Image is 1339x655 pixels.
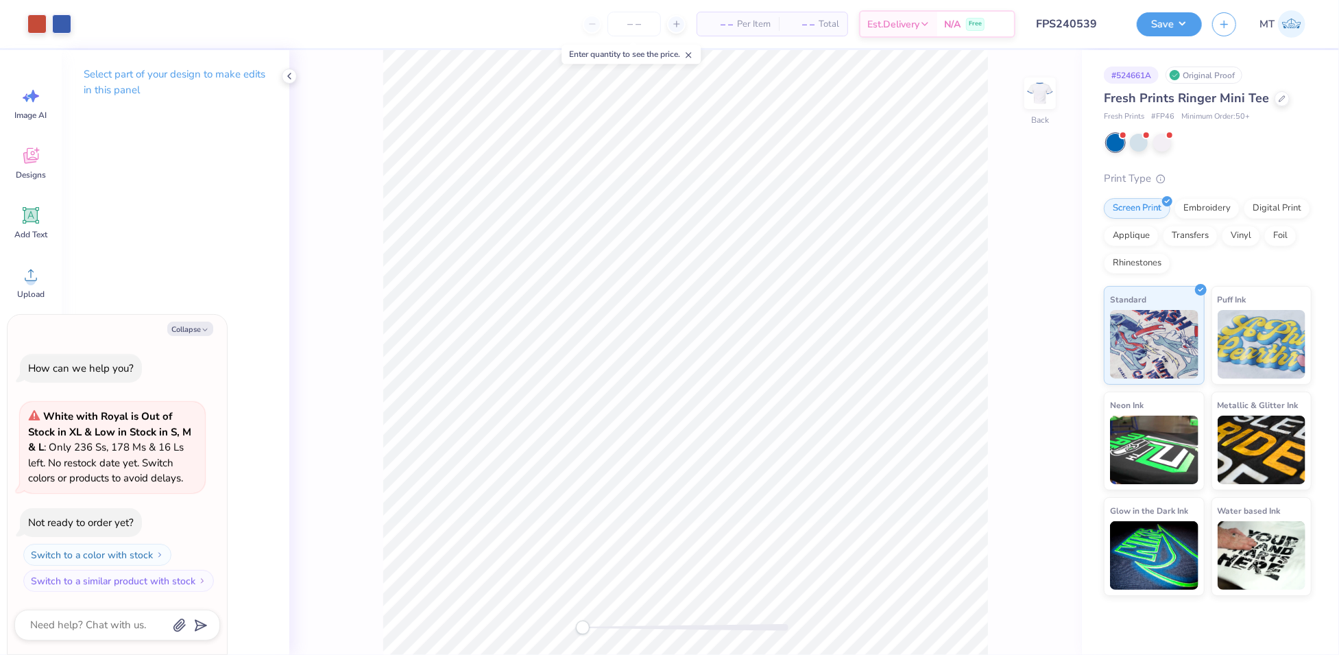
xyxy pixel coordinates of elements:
[84,67,267,98] p: Select part of your design to make edits in this panel
[705,17,733,32] span: – –
[1218,310,1306,379] img: Puff Ink
[819,17,839,32] span: Total
[28,409,191,485] span: : Only 236 Ss, 178 Ms & 16 Ls left. No restock date yet. Switch colors or products to avoid delays.
[607,12,661,36] input: – –
[1110,292,1146,307] span: Standard
[1137,12,1202,36] button: Save
[1259,16,1275,32] span: MT
[1151,111,1174,123] span: # FP46
[1166,67,1242,84] div: Original Proof
[1026,10,1126,38] input: Untitled Design
[156,551,164,559] img: Switch to a color with stock
[1253,10,1312,38] a: MT
[23,570,214,592] button: Switch to a similar product with stock
[1244,198,1310,219] div: Digital Print
[1031,114,1049,126] div: Back
[1264,226,1296,246] div: Foil
[1110,398,1144,412] span: Neon Ink
[28,361,134,375] div: How can we help you?
[576,621,590,634] div: Accessibility label
[1026,80,1054,107] img: Back
[1218,292,1246,307] span: Puff Ink
[1218,398,1299,412] span: Metallic & Glitter Ink
[15,110,47,121] span: Image AI
[1218,521,1306,590] img: Water based Ink
[1110,416,1198,484] img: Neon Ink
[562,45,701,64] div: Enter quantity to see the price.
[969,19,982,29] span: Free
[1174,198,1240,219] div: Embroidery
[1218,416,1306,484] img: Metallic & Glitter Ink
[944,17,961,32] span: N/A
[28,409,191,454] strong: White with Royal is Out of Stock in XL & Low in Stock in S, M & L
[28,516,134,529] div: Not ready to order yet?
[1110,503,1188,518] span: Glow in the Dark Ink
[737,17,771,32] span: Per Item
[1278,10,1305,38] img: Michelle Tapire
[198,577,206,585] img: Switch to a similar product with stock
[1110,521,1198,590] img: Glow in the Dark Ink
[1218,503,1281,518] span: Water based Ink
[1104,198,1170,219] div: Screen Print
[16,169,46,180] span: Designs
[1104,90,1269,106] span: Fresh Prints Ringer Mini Tee
[167,322,213,336] button: Collapse
[1110,310,1198,379] img: Standard
[867,17,919,32] span: Est. Delivery
[787,17,815,32] span: – –
[1222,226,1260,246] div: Vinyl
[1104,171,1312,187] div: Print Type
[1104,253,1170,274] div: Rhinestones
[1104,67,1159,84] div: # 524661A
[1181,111,1250,123] span: Minimum Order: 50 +
[1163,226,1218,246] div: Transfers
[17,289,45,300] span: Upload
[1104,226,1159,246] div: Applique
[1104,111,1144,123] span: Fresh Prints
[23,544,171,566] button: Switch to a color with stock
[14,229,47,240] span: Add Text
